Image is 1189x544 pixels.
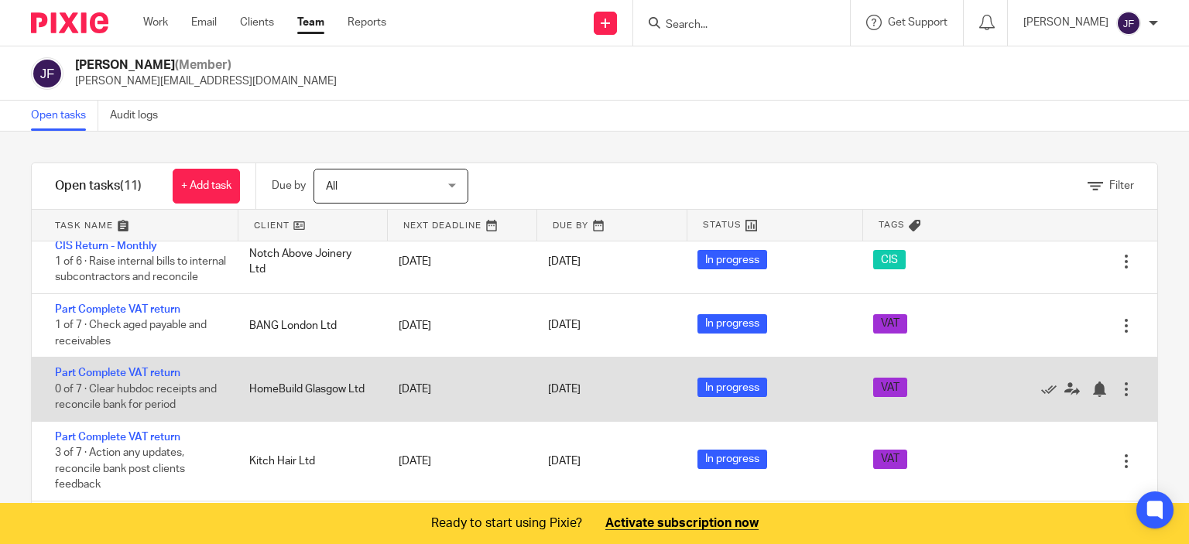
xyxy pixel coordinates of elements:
[31,12,108,33] img: Pixie
[548,320,581,331] span: [DATE]
[55,256,226,283] span: 1 of 6 · Raise internal bills to internal subcontractors and reconcile
[383,374,533,405] div: [DATE]
[873,378,907,397] span: VAT
[703,218,742,231] span: Status
[548,384,581,395] span: [DATE]
[697,314,767,334] span: In progress
[31,101,98,131] a: Open tasks
[548,256,581,267] span: [DATE]
[234,310,383,341] div: BANG London Ltd
[55,448,185,491] span: 3 of 7 · Action any updates, reconcile bank post clients feedback
[143,15,168,30] a: Work
[175,59,231,71] span: (Member)
[383,246,533,277] div: [DATE]
[55,368,180,378] a: Part Complete VAT return
[873,450,907,469] span: VAT
[348,15,386,30] a: Reports
[173,169,240,204] a: + Add task
[110,101,170,131] a: Audit logs
[297,15,324,30] a: Team
[120,180,142,192] span: (11)
[879,218,905,231] span: Tags
[1109,180,1134,191] span: Filter
[548,456,581,467] span: [DATE]
[191,15,217,30] a: Email
[383,310,533,341] div: [DATE]
[55,241,157,251] a: CIS Return - Monthly
[697,250,767,269] span: In progress
[75,57,337,74] h2: [PERSON_NAME]
[697,450,767,469] span: In progress
[75,74,337,89] p: [PERSON_NAME][EMAIL_ADDRESS][DOMAIN_NAME]
[55,320,207,347] span: 1 of 7 · Check aged payable and receivables
[31,57,63,90] img: svg%3E
[664,19,804,33] input: Search
[326,181,338,192] span: All
[55,432,180,443] a: Part Complete VAT return
[1023,15,1108,30] p: [PERSON_NAME]
[873,314,907,334] span: VAT
[55,178,142,194] h1: Open tasks
[234,374,383,405] div: HomeBuild Glasgow Ltd
[383,446,533,477] div: [DATE]
[873,250,906,269] span: CIS
[1116,11,1141,36] img: svg%3E
[55,304,180,315] a: Part Complete VAT return
[697,378,767,397] span: In progress
[234,446,383,477] div: Kitch Hair Ltd
[888,17,947,28] span: Get Support
[1041,381,1064,397] a: Mark as done
[240,15,274,30] a: Clients
[272,178,306,193] p: Due by
[55,384,217,411] span: 0 of 7 · Clear hubdoc receipts and reconcile bank for period
[234,238,383,286] div: Notch Above Joinery Ltd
